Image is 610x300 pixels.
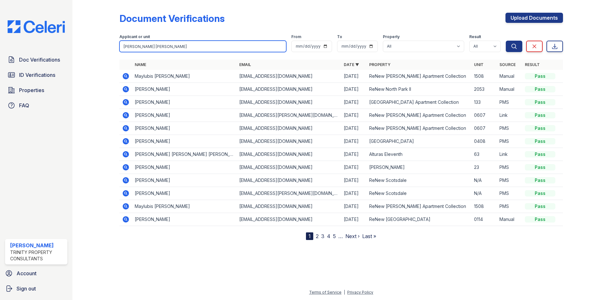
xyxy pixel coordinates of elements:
[237,148,341,161] td: [EMAIL_ADDRESS][DOMAIN_NAME]
[5,69,67,81] a: ID Verifications
[237,96,341,109] td: [EMAIL_ADDRESS][DOMAIN_NAME]
[367,213,471,226] td: ReNew [GEOGRAPHIC_DATA]
[367,161,471,174] td: [PERSON_NAME]
[525,164,555,170] div: Pass
[367,96,471,109] td: [GEOGRAPHIC_DATA] Apartment Collection
[471,135,497,148] td: 0408
[333,233,336,239] a: 5
[367,70,471,83] td: ReNew [PERSON_NAME] Apartment Collection
[327,233,330,239] a: 4
[341,161,367,174] td: [DATE]
[471,161,497,174] td: 23
[362,233,376,239] a: Last »
[471,200,497,213] td: 1508
[471,122,497,135] td: 0607
[367,83,471,96] td: ReNew North Park II
[344,290,345,295] div: |
[341,187,367,200] td: [DATE]
[471,109,497,122] td: 0607
[367,135,471,148] td: [GEOGRAPHIC_DATA]
[525,151,555,157] div: Pass
[237,187,341,200] td: [EMAIL_ADDRESS][PERSON_NAME][DOMAIN_NAME]
[525,203,555,210] div: Pass
[237,213,341,226] td: [EMAIL_ADDRESS][DOMAIN_NAME]
[525,112,555,118] div: Pass
[505,13,563,23] a: Upload Documents
[132,174,237,187] td: [PERSON_NAME]
[237,200,341,213] td: [EMAIL_ADDRESS][DOMAIN_NAME]
[3,20,70,33] img: CE_Logo_Blue-a8612792a0a2168367f1c8372b55b34899dd931a85d93a1a3d3e32e68fde9ad4.png
[497,109,522,122] td: Link
[309,290,342,295] a: Terms of Service
[525,138,555,144] div: Pass
[341,96,367,109] td: [DATE]
[237,135,341,148] td: [EMAIL_ADDRESS][DOMAIN_NAME]
[237,70,341,83] td: [EMAIL_ADDRESS][DOMAIN_NAME]
[237,161,341,174] td: [EMAIL_ADDRESS][DOMAIN_NAME]
[5,99,67,112] a: FAQ
[367,122,471,135] td: ReNew [PERSON_NAME] Apartment Collection
[525,62,540,67] a: Result
[497,96,522,109] td: PMS
[497,187,522,200] td: PMS
[5,84,67,97] a: Properties
[525,190,555,197] div: Pass
[471,83,497,96] td: 2053
[341,70,367,83] td: [DATE]
[347,290,373,295] a: Privacy Policy
[497,122,522,135] td: PMS
[10,249,65,262] div: Trinity Property Consultants
[497,148,522,161] td: Link
[497,213,522,226] td: Manual
[19,71,55,79] span: ID Verifications
[132,109,237,122] td: [PERSON_NAME]
[237,83,341,96] td: [EMAIL_ADDRESS][DOMAIN_NAME]
[119,13,225,24] div: Document Verifications
[471,148,497,161] td: 63
[132,83,237,96] td: [PERSON_NAME]
[237,122,341,135] td: [EMAIL_ADDRESS][DOMAIN_NAME]
[525,99,555,105] div: Pass
[19,102,29,109] span: FAQ
[10,242,65,249] div: [PERSON_NAME]
[3,282,70,295] a: Sign out
[525,125,555,131] div: Pass
[341,213,367,226] td: [DATE]
[497,83,522,96] td: Manual
[497,135,522,148] td: PMS
[341,83,367,96] td: [DATE]
[132,96,237,109] td: [PERSON_NAME]
[341,148,367,161] td: [DATE]
[369,62,390,67] a: Property
[471,174,497,187] td: N/A
[367,200,471,213] td: ReNew [PERSON_NAME] Apartment Collection
[341,200,367,213] td: [DATE]
[3,267,70,280] a: Account
[341,122,367,135] td: [DATE]
[471,70,497,83] td: 1508
[132,161,237,174] td: [PERSON_NAME]
[306,232,313,240] div: 1
[239,62,251,67] a: Email
[132,135,237,148] td: [PERSON_NAME]
[135,62,146,67] a: Name
[341,174,367,187] td: [DATE]
[5,53,67,66] a: Doc Verifications
[344,62,359,67] a: Date ▼
[471,213,497,226] td: 0114
[132,148,237,161] td: [PERSON_NAME] [PERSON_NAME] [PERSON_NAME]
[321,233,324,239] a: 3
[469,34,481,39] label: Result
[132,213,237,226] td: [PERSON_NAME]
[497,70,522,83] td: Manual
[132,200,237,213] td: Maylubis [PERSON_NAME]
[367,148,471,161] td: Alturas Eleventh
[132,122,237,135] td: [PERSON_NAME]
[341,135,367,148] td: [DATE]
[337,34,342,39] label: To
[525,177,555,183] div: Pass
[291,34,301,39] label: From
[338,232,343,240] span: …
[345,233,360,239] a: Next ›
